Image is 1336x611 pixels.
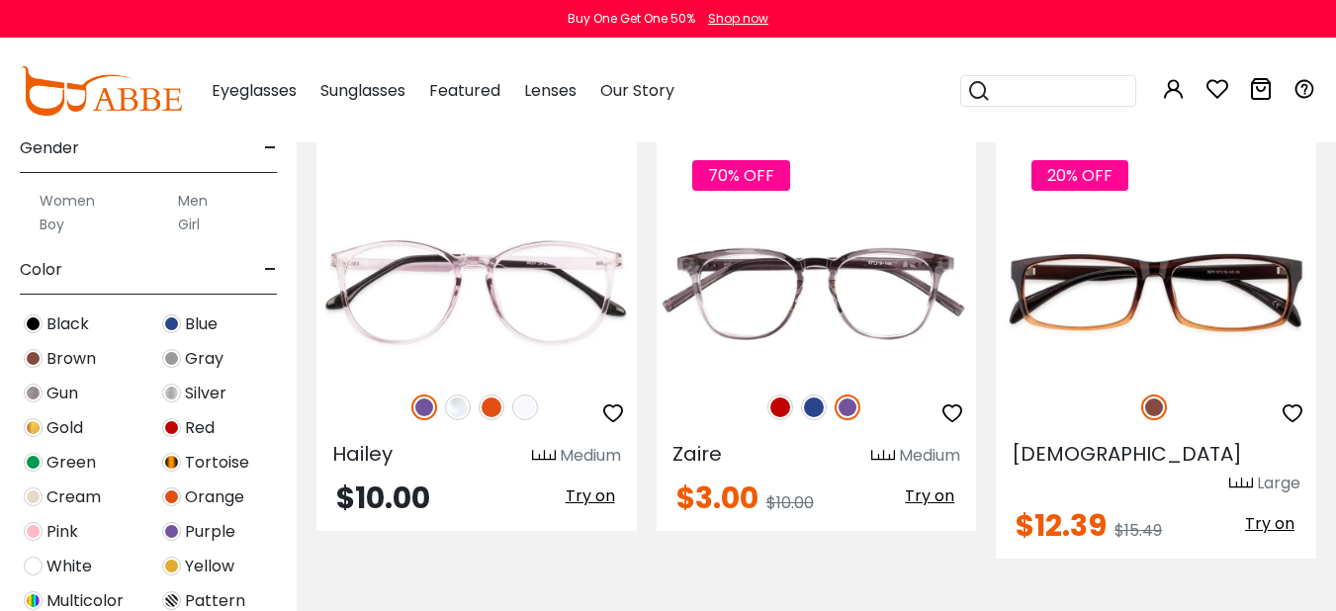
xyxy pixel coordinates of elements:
[692,160,790,191] span: 70% OFF
[185,382,226,405] span: Silver
[429,79,500,102] span: Featured
[20,246,62,294] span: Color
[479,394,504,420] img: Orange
[46,555,92,578] span: White
[24,453,43,472] img: Green
[24,487,43,506] img: Cream
[698,10,768,27] a: Shop now
[185,555,234,578] span: Yellow
[162,522,181,541] img: Purple
[178,189,208,213] label: Men
[1114,519,1162,542] span: $15.49
[1031,160,1128,191] span: 20% OFF
[835,394,860,420] img: Purple
[46,485,101,509] span: Cream
[185,520,235,544] span: Purple
[708,10,768,28] div: Shop now
[905,484,954,507] span: Try on
[560,483,621,509] button: Try on
[512,394,538,420] img: Translucent
[560,444,621,468] div: Medium
[524,79,577,102] span: Lenses
[212,79,297,102] span: Eyeglasses
[1257,472,1300,495] div: Large
[185,485,244,509] span: Orange
[46,382,78,405] span: Gun
[40,189,95,213] label: Women
[46,347,96,371] span: Brown
[899,483,960,509] button: Try on
[24,522,43,541] img: Pink
[185,347,223,371] span: Gray
[767,394,793,420] img: Red
[40,213,64,236] label: Boy
[1012,440,1242,468] span: [DEMOGRAPHIC_DATA]
[332,440,393,468] span: Hailey
[20,66,182,116] img: abbeglasses.com
[264,246,277,294] span: -
[185,312,218,336] span: Blue
[185,451,249,475] span: Tortoise
[162,384,181,402] img: Silver
[162,349,181,368] img: Gray
[532,449,556,464] img: size ruler
[178,213,200,236] label: Girl
[996,213,1316,373] img: Brown Isaiah - TR ,Universal Bridge Fit
[20,125,79,172] span: Gender
[801,394,827,420] img: Blue
[185,416,215,440] span: Red
[411,394,437,420] img: Purple
[162,314,181,333] img: Blue
[1239,511,1300,537] button: Try on
[24,418,43,437] img: Gold
[1141,394,1167,420] img: Brown
[1245,512,1294,535] span: Try on
[24,349,43,368] img: Brown
[899,444,960,468] div: Medium
[657,213,977,373] img: Purple Zaire - TR ,Universal Bridge Fit
[24,557,43,575] img: White
[162,418,181,437] img: Red
[316,213,637,373] img: Purple Hailey - TR ,Universal Bridge Fit
[162,487,181,506] img: Orange
[46,451,96,475] span: Green
[46,520,78,544] span: Pink
[24,384,43,402] img: Gun
[566,484,615,507] span: Try on
[1229,477,1253,491] img: size ruler
[1016,504,1107,547] span: $12.39
[336,477,430,519] span: $10.00
[162,557,181,575] img: Yellow
[445,394,471,420] img: Clear
[24,314,43,333] img: Black
[672,440,722,468] span: Zaire
[46,416,83,440] span: Gold
[766,491,814,514] span: $10.00
[600,79,674,102] span: Our Story
[568,10,695,28] div: Buy One Get One 50%
[676,477,758,519] span: $3.00
[24,591,43,610] img: Multicolor
[871,449,895,464] img: size ruler
[162,591,181,610] img: Pattern
[320,79,405,102] span: Sunglasses
[264,125,277,172] span: -
[46,312,89,336] span: Black
[162,453,181,472] img: Tortoise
